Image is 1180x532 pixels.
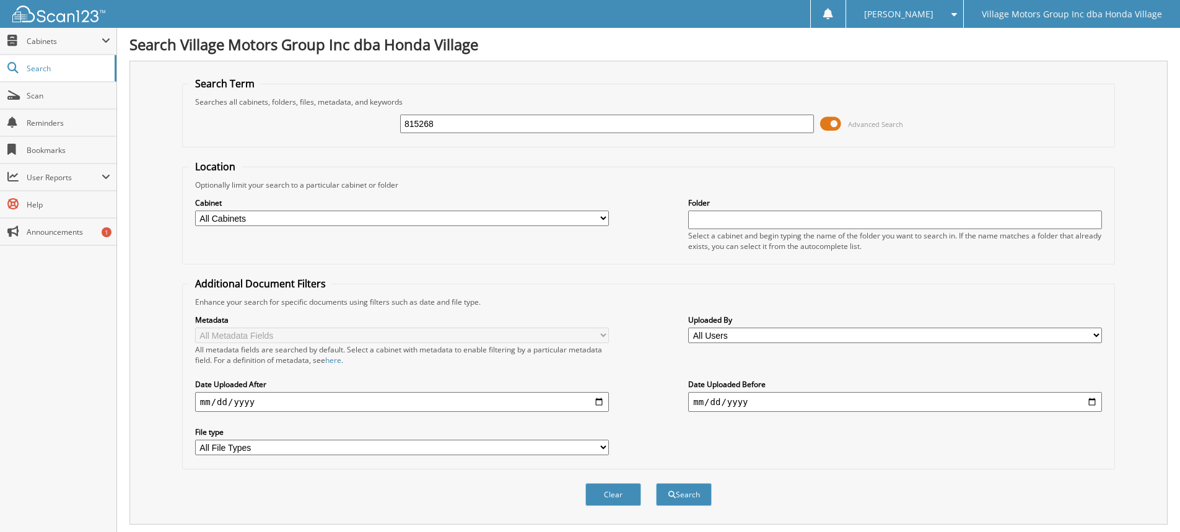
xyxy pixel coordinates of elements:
label: Folder [688,198,1102,208]
button: Search [656,483,712,506]
label: Uploaded By [688,315,1102,325]
span: Announcements [27,227,110,237]
span: Cabinets [27,36,102,46]
span: Reminders [27,118,110,128]
label: Metadata [195,315,609,325]
label: Date Uploaded After [195,379,609,390]
span: Scan [27,90,110,101]
span: User Reports [27,172,102,183]
div: Enhance your search for specific documents using filters such as date and file type. [189,297,1108,307]
span: [PERSON_NAME] [864,11,933,18]
span: Help [27,199,110,210]
img: scan123-logo-white.svg [12,6,105,22]
div: 1 [102,227,111,237]
legend: Search Term [189,77,261,90]
span: Search [27,63,108,74]
legend: Location [189,160,242,173]
span: Advanced Search [848,120,903,129]
label: Date Uploaded Before [688,379,1102,390]
legend: Additional Document Filters [189,277,332,290]
span: Bookmarks [27,145,110,155]
div: Searches all cabinets, folders, files, metadata, and keywords [189,97,1108,107]
button: Clear [585,483,641,506]
input: start [195,392,609,412]
div: Optionally limit your search to a particular cabinet or folder [189,180,1108,190]
label: File type [195,427,609,437]
h1: Search Village Motors Group Inc dba Honda Village [129,34,1168,55]
span: Village Motors Group Inc dba Honda Village [982,11,1162,18]
input: end [688,392,1102,412]
div: Select a cabinet and begin typing the name of the folder you want to search in. If the name match... [688,230,1102,251]
div: All metadata fields are searched by default. Select a cabinet with metadata to enable filtering b... [195,344,609,365]
label: Cabinet [195,198,609,208]
a: here [325,355,341,365]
